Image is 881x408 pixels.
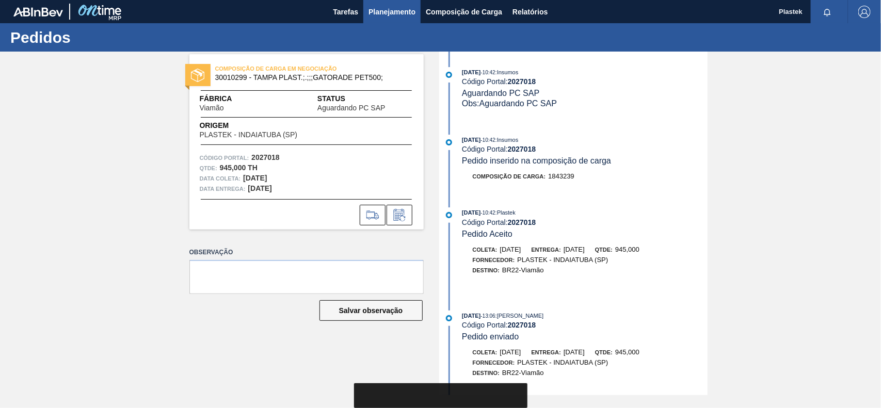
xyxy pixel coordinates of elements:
span: : Plastek [495,209,516,216]
span: Origem [200,120,327,131]
span: BR22-Viamão [502,266,544,274]
span: Data entrega: [200,184,246,194]
span: [DATE] [462,209,480,216]
span: Aguardando PC SAP [317,104,386,112]
span: PLASTEK - INDAIATUBA (SP) [200,131,298,139]
div: Informar alteração no pedido [387,205,412,225]
span: 945,000 [615,246,639,253]
strong: 2027018 [508,145,536,153]
div: Código Portal: [462,145,707,153]
button: Notificações [811,5,844,19]
span: Pedido inserido na composição de carga [462,156,611,165]
span: Data coleta: [200,173,241,184]
span: [DATE] [462,313,480,319]
span: : Insumos [495,69,519,75]
span: Qtde : [200,163,217,173]
span: Planejamento [369,6,415,18]
span: Obs: Aguardando PC SAP [462,99,557,108]
span: Código Portal: [200,153,249,163]
img: Logout [858,6,871,18]
strong: 2027018 [508,77,536,86]
span: Qtde: [595,247,613,253]
strong: 2027018 [508,321,536,329]
img: atual [446,139,452,145]
span: BR22-Viamão [502,369,544,377]
img: TNhmsLtSVTkK8tSr43FrP2fwEKptu5GPRR3wAAAABJRU5ErkJggg== [13,7,63,17]
span: - 10:42 [481,70,495,75]
span: Relatórios [512,6,548,18]
div: Ir para Composição de Carga [360,205,386,225]
span: PLASTEK - INDAIATUBA (SP) [517,358,608,366]
span: Tarefas [333,6,358,18]
strong: [DATE] [248,184,272,192]
span: Qtde: [595,349,613,355]
span: - 10:42 [481,137,495,143]
div: Código Portal: [462,218,707,226]
strong: [DATE] [243,174,267,182]
span: Destino: [473,370,500,376]
span: Status [317,93,413,104]
span: Pedido Aceito [462,230,512,238]
button: Salvar observação [319,300,423,321]
span: [DATE] [564,246,585,253]
span: [DATE] [500,348,521,356]
span: Entrega: [532,247,561,253]
span: Aguardando PC SAP [462,89,539,97]
span: Composição de Carga [426,6,502,18]
span: - 10:42 [481,210,495,216]
span: [DATE] [500,246,521,253]
div: Código Portal: [462,77,707,86]
div: Código Portal: [462,321,707,329]
span: : Insumos [495,137,519,143]
img: atual [446,212,452,218]
span: - 13:06 [481,313,495,319]
span: Viamão [200,104,224,112]
span: Coleta: [473,349,498,355]
span: Composição de Carga : [473,173,546,179]
h1: Pedidos [10,31,194,43]
span: COMPOSIÇÃO DE CARGA EM NEGOCIAÇÃO [215,63,360,74]
span: Destino: [473,267,500,273]
span: Pedido enviado [462,332,519,341]
img: atual [446,72,452,78]
span: : [PERSON_NAME] [495,313,544,319]
span: [DATE] [462,69,480,75]
span: 945,000 [615,348,639,356]
span: Fornecedor: [473,360,515,366]
strong: 2027018 [508,218,536,226]
span: Fábrica [200,93,257,104]
strong: 945,000 TH [220,164,258,172]
span: 30010299 - TAMPA PLAST.;.;;;GATORADE PET500; [215,74,403,81]
img: status [191,69,204,82]
span: 1843239 [548,172,574,180]
img: atual [446,315,452,321]
span: [DATE] [462,137,480,143]
strong: 2027018 [251,153,280,161]
span: Fornecedor: [473,257,515,263]
span: Entrega: [532,349,561,355]
label: Observação [189,245,424,260]
span: PLASTEK - INDAIATUBA (SP) [517,256,608,264]
span: [DATE] [564,348,585,356]
span: Coleta: [473,247,498,253]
